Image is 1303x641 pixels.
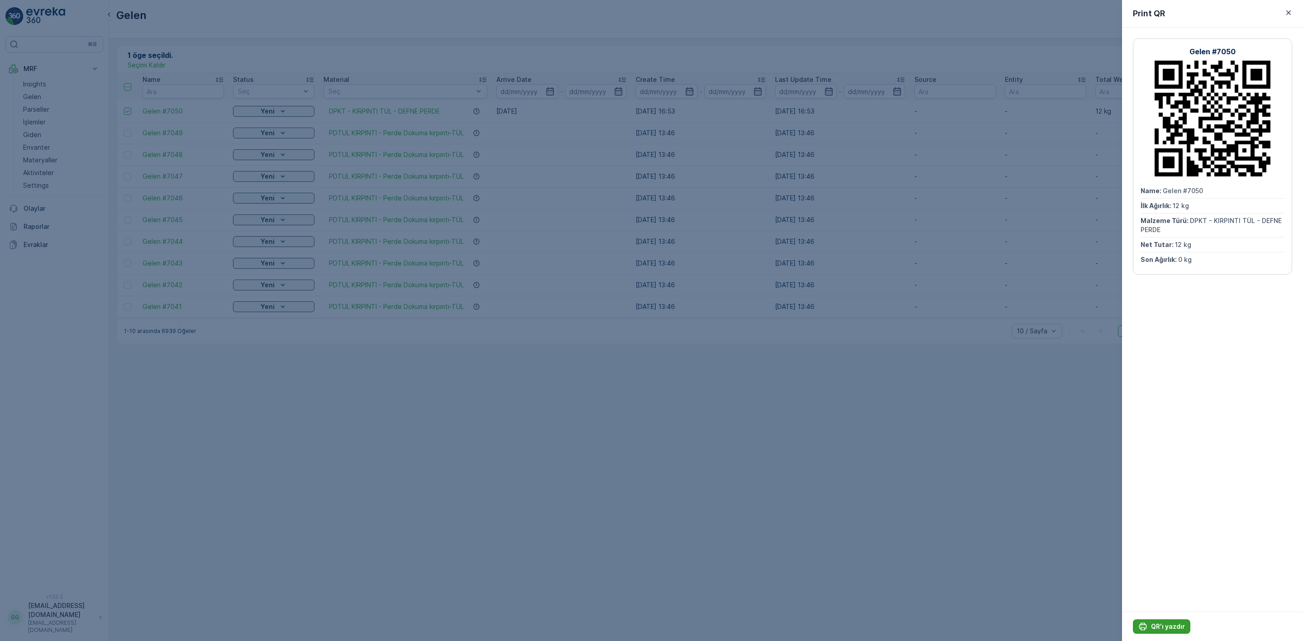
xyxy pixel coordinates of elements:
span: Gelen #7050 [1163,187,1203,195]
span: DPKT - KIRPINTI TÜL - DEFNE PERDE [1141,217,1284,233]
span: Malzeme Türü : [1141,217,1190,224]
span: 0 kg [1178,256,1192,263]
span: Name : [1141,187,1163,195]
p: Gelen #7050 [1189,46,1236,57]
p: QR'ı yazdır [1151,622,1185,631]
span: 12 kg [1173,202,1189,209]
span: Net Tutar : [1141,241,1175,248]
button: QR'ı yazdır [1133,619,1190,634]
span: 12 kg [1175,241,1191,248]
span: Son Ağırlık : [1141,256,1178,263]
p: Print QR [1133,7,1165,20]
span: İlk Ağırlık : [1141,202,1173,209]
